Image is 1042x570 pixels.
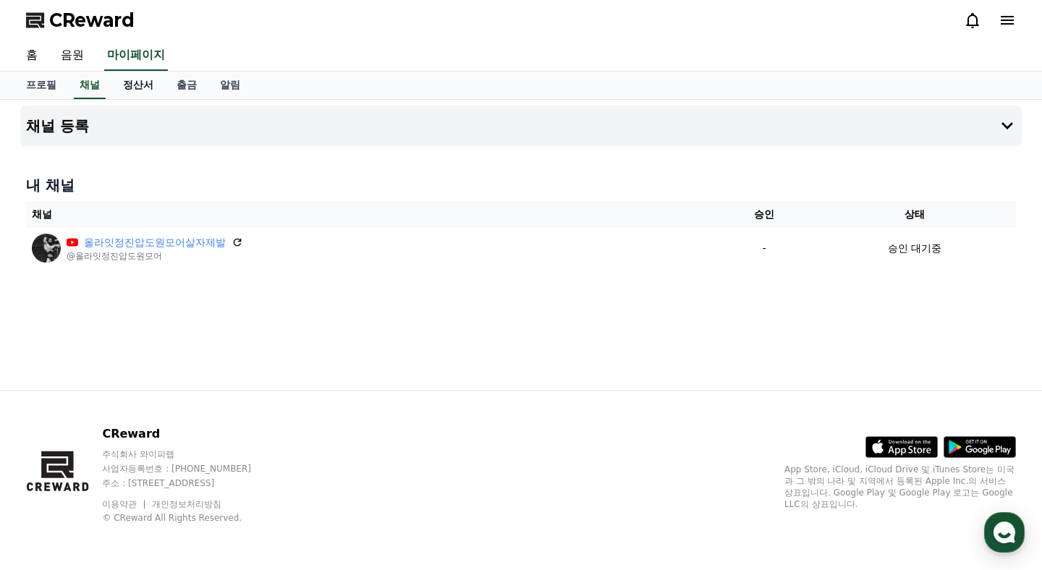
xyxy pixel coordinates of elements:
p: 사업자등록번호 : [PHONE_NUMBER] [102,463,279,475]
p: 주식회사 와이피랩 [102,448,279,460]
h4: 내 채널 [26,175,1016,195]
p: 주소 : [STREET_ADDRESS] [102,477,279,489]
a: 정산서 [111,72,165,99]
a: 채널 [74,72,106,99]
a: 개인정보처리방침 [152,499,221,509]
th: 채널 [26,201,715,228]
a: 프로필 [14,72,68,99]
p: CReward [102,425,279,443]
p: @올라잇정진압도원모어 [67,250,243,262]
a: 올라잇정진압도원모어살자제발 [84,235,226,250]
a: 음원 [49,41,96,71]
th: 승인 [715,201,813,228]
a: 출금 [165,72,208,99]
p: 승인 대기중 [888,241,941,256]
span: 대화 [132,472,150,484]
button: 채널 등록 [20,106,1022,146]
a: CReward [26,9,135,32]
span: CReward [49,9,135,32]
p: App Store, iCloud, iCloud Drive 및 iTunes Store는 미국과 그 밖의 나라 및 지역에서 등록된 Apple Inc.의 서비스 상표입니다. Goo... [784,464,1016,510]
p: - [721,241,808,256]
span: 홈 [46,472,54,483]
a: 알림 [208,72,252,99]
a: 마이페이지 [104,41,168,71]
a: 이용약관 [102,499,148,509]
span: 설정 [224,472,241,483]
a: 홈 [14,41,49,71]
p: © CReward All Rights Reserved. [102,512,279,524]
img: 올라잇정진압도원모어살자제발 [32,234,61,263]
a: 설정 [187,450,278,486]
a: 홈 [4,450,96,486]
a: 대화 [96,450,187,486]
th: 상태 [813,201,1016,228]
h4: 채널 등록 [26,118,89,134]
